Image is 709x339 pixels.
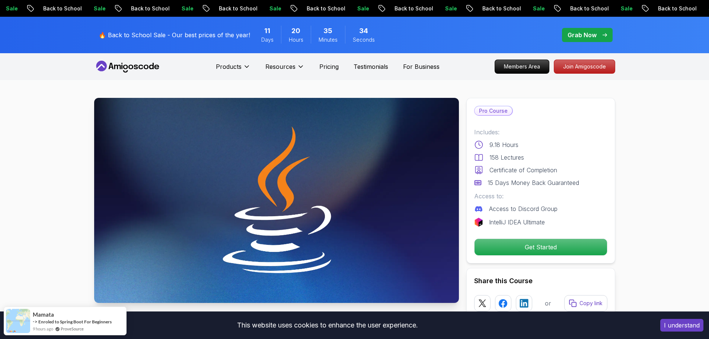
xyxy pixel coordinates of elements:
p: Sale [519,5,543,12]
p: Certificate of Completion [489,166,557,175]
p: Join Amigoscode [554,60,615,73]
button: Resources [265,62,304,77]
a: Pricing [319,62,339,71]
p: Sale [431,5,455,12]
p: Back to School [205,5,256,12]
p: Pro Course [475,106,512,115]
button: Accept cookies [660,319,703,332]
p: Back to School [117,5,168,12]
p: IntelliJ IDEA Ultimate [489,218,545,227]
p: 🔥 Back to School Sale - Our best prices of the year! [99,31,250,39]
p: 15 Days Money Back Guaranteed [488,178,579,187]
a: Members Area [495,60,549,74]
p: Back to School [29,5,80,12]
p: Back to School [469,5,519,12]
p: 158 Lectures [489,153,524,162]
span: -> [33,319,38,324]
a: Enroled to Spring Boot For Beginners [38,319,112,324]
p: Sale [256,5,280,12]
span: 34 Seconds [359,26,368,36]
h2: Share this Course [474,276,607,286]
a: ProveSource [61,326,84,332]
span: 35 Minutes [323,26,332,36]
span: Minutes [319,36,338,44]
p: Get Started [475,239,607,255]
p: Back to School [556,5,607,12]
a: Join Amigoscode [554,60,615,74]
span: 9 hours ago [33,326,53,332]
p: Members Area [495,60,549,73]
p: Resources [265,62,296,71]
p: Back to School [644,5,695,12]
p: Back to School [381,5,431,12]
p: Sale [168,5,192,12]
p: Grab Now [568,31,597,39]
button: Copy link [564,295,607,311]
img: provesource social proof notification image [6,309,30,333]
span: Days [261,36,274,44]
span: 20 Hours [291,26,300,36]
span: Seconds [353,36,375,44]
a: Testimonials [354,62,388,71]
p: Access to Discord Group [489,204,558,213]
p: or [545,299,551,308]
button: Products [216,62,250,77]
img: java-for-developers_thumbnail [94,98,459,303]
p: 9.18 Hours [489,140,518,149]
p: Copy link [579,300,603,307]
p: Products [216,62,242,71]
p: Access to: [474,192,607,201]
a: For Business [403,62,440,71]
span: Hours [289,36,303,44]
p: Includes: [474,128,607,137]
span: 11 Days [264,26,270,36]
button: Get Started [474,239,607,256]
div: This website uses cookies to enhance the user experience. [6,317,649,333]
p: Sale [344,5,367,12]
p: Sale [607,5,631,12]
img: jetbrains logo [474,218,483,227]
p: Sale [80,5,104,12]
p: Back to School [293,5,344,12]
span: Mamata [33,311,54,318]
